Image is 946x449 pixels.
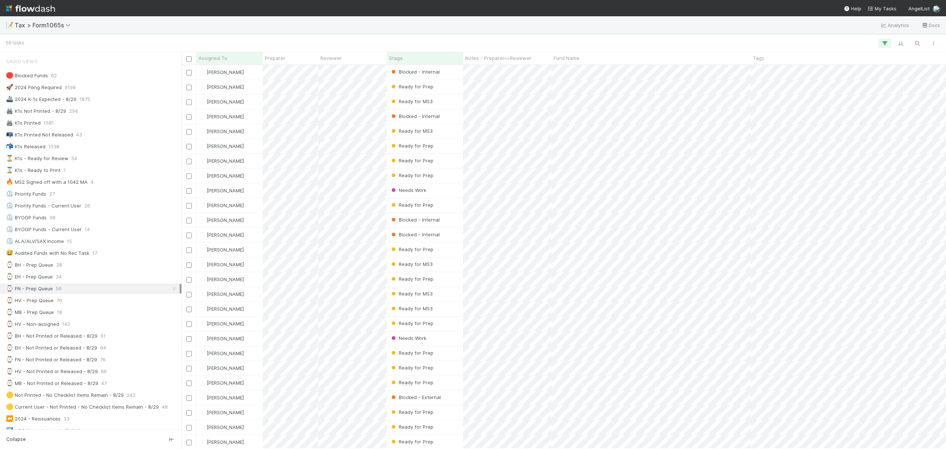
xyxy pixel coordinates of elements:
div: [PERSON_NAME] [199,142,244,150]
span: Ready for MS3 [390,291,433,297]
img: avatar_d45d11ee-0024-4901-936f-9df0a9cc3b4e.png [200,143,205,149]
div: [PERSON_NAME] [199,276,244,283]
input: Toggle Row Selected [186,99,192,105]
img: avatar_d45d11ee-0024-4901-936f-9df0a9cc3b4e.png [200,439,205,445]
div: Needs Work [390,186,426,194]
span: 242 [127,391,136,400]
div: Ready for Prep [390,364,433,371]
div: [PERSON_NAME] [199,364,244,372]
span: Ready for Prep [390,276,433,282]
input: Toggle Row Selected [186,114,192,120]
span: 27 [49,189,55,199]
div: [PERSON_NAME] [199,335,244,342]
div: Ready for Prep [390,423,433,431]
img: avatar_d45d11ee-0024-4901-936f-9df0a9cc3b4e.png [200,306,205,312]
input: Toggle Row Selected [186,159,192,164]
span: 2️⃣ [6,427,13,433]
span: 43 [76,130,82,139]
img: avatar_d45d11ee-0024-4901-936f-9df0a9cc3b4e.png [200,276,205,282]
span: 26 [84,201,90,210]
span: ⏲️ [6,226,13,232]
span: Ready for MS3 [390,261,433,267]
span: Ready for Prep [390,320,433,326]
div: HV - Prep Queue [6,296,54,305]
span: 56 [56,284,62,293]
div: Ready for MS3 [390,98,433,105]
span: 🚀 [6,84,13,90]
div: BYOGP Funds - Current User [6,225,82,234]
span: ⌚ [6,273,13,280]
div: Blocked - External [390,394,441,401]
div: HV - Not Printed or Released - 8/29 [6,367,98,376]
span: ⏳ [6,155,13,161]
span: 🚢 [6,96,13,102]
input: Toggle Row Selected [186,307,192,312]
span: [PERSON_NAME] [207,84,244,90]
input: Toggle Row Selected [186,277,192,283]
div: [PERSON_NAME] [199,187,244,194]
div: Ready for Prep [390,379,433,386]
span: 38 [56,260,62,270]
a: Docs [921,21,940,30]
div: K1s Printed Not Released [6,130,73,139]
span: ⏪ [6,415,13,422]
span: 294 [69,107,78,116]
div: Blocked - Internal [390,68,440,75]
input: Toggle Row Selected [186,410,192,416]
input: Toggle Row Selected [186,188,192,194]
div: K1s Not Printed - 8/29 [6,107,66,116]
span: 54 [71,154,77,163]
img: avatar_d45d11ee-0024-4901-936f-9df0a9cc3b4e.png [200,395,205,401]
span: Ready for Prep [390,172,433,178]
div: [PERSON_NAME] [199,172,244,179]
span: Ready for Prep [390,409,433,415]
div: Ready for Prep [390,349,433,357]
span: ⌚ [6,356,13,362]
div: [PERSON_NAME] [199,438,244,446]
input: Toggle Row Selected [186,218,192,223]
span: 61 [101,331,106,341]
img: avatar_d45d11ee-0024-4901-936f-9df0a9cc3b4e.png [200,261,205,267]
div: [PERSON_NAME] [199,157,244,165]
span: 📬 [6,143,13,149]
span: Notes - Preparer<>Reviewer [465,54,531,62]
span: Saved Views [6,54,38,69]
div: Priority Funds - Current User [6,201,81,210]
input: Toggle Row Selected [186,85,192,90]
div: EH - Prep Queue [6,272,53,281]
span: [PERSON_NAME] [207,409,244,415]
span: 48 [162,402,168,412]
img: avatar_d45d11ee-0024-4901-936f-9df0a9cc3b4e.png [200,128,205,134]
img: avatar_d45d11ee-0024-4901-936f-9df0a9cc3b4e.png [200,321,205,327]
div: Current User - Not Printed - No Checklist Items Remain - 8/29 [6,402,159,412]
span: [PERSON_NAME] [207,158,244,164]
span: [PERSON_NAME] [207,261,244,267]
div: Ready for MS3 [390,260,433,268]
span: [PERSON_NAME] [207,143,244,149]
span: [PERSON_NAME] [207,232,244,238]
div: BYOGP Funds [6,213,47,222]
span: 😅 [6,250,13,256]
div: Blocked - Internal [390,231,440,238]
span: Ready for Prep [390,143,433,149]
span: Blocked - Internal [390,113,440,119]
img: logo-inverted-e16ddd16eac7371096b0.svg [6,2,55,15]
div: [PERSON_NAME] [199,379,244,386]
span: [PERSON_NAME] [207,321,244,327]
span: 🖨️ [6,108,13,114]
img: avatar_d45d11ee-0024-4901-936f-9df0a9cc3b4e.png [200,84,205,90]
span: 🖨️ [6,119,13,126]
a: Analytics [880,21,909,30]
div: [PERSON_NAME] [199,68,244,76]
img: avatar_d45d11ee-0024-4901-936f-9df0a9cc3b4e.png [200,188,205,193]
input: Toggle Row Selected [186,321,192,327]
span: [PERSON_NAME] [207,380,244,386]
span: [PERSON_NAME] [207,202,244,208]
span: 📭 [6,131,13,138]
span: AngelList [908,6,930,11]
div: [PERSON_NAME] [199,409,244,416]
div: Ready for Prep [390,201,433,209]
span: ⏲️ [6,214,13,220]
span: ⏲️ [6,202,13,209]
span: 17 [92,249,97,258]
